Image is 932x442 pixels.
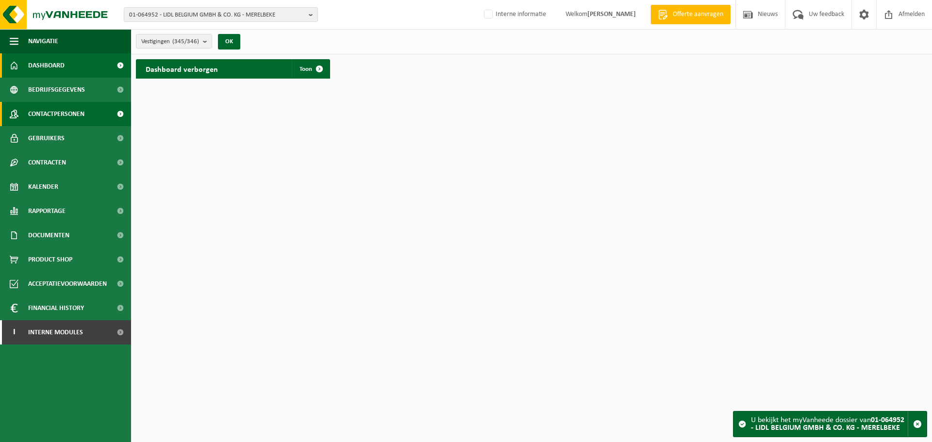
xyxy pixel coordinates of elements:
[28,272,107,296] span: Acceptatievoorwaarden
[136,34,212,49] button: Vestigingen(345/346)
[292,59,329,79] a: Toon
[300,66,312,72] span: Toon
[28,102,84,126] span: Contactpersonen
[670,10,726,19] span: Offerte aanvragen
[482,7,546,22] label: Interne informatie
[751,416,904,432] strong: 01-064952 - LIDL BELGIUM GMBH & CO. KG - MERELBEKE
[172,38,199,45] count: (345/346)
[28,247,72,272] span: Product Shop
[28,199,66,223] span: Rapportage
[28,78,85,102] span: Bedrijfsgegevens
[28,320,83,344] span: Interne modules
[129,8,305,22] span: 01-064952 - LIDL BELGIUM GMBH & CO. KG - MERELBEKE
[28,29,58,53] span: Navigatie
[28,126,65,150] span: Gebruikers
[28,53,65,78] span: Dashboard
[28,223,69,247] span: Documenten
[28,150,66,175] span: Contracten
[218,34,240,49] button: OK
[10,320,18,344] span: I
[141,34,199,49] span: Vestigingen
[587,11,636,18] strong: [PERSON_NAME]
[28,175,58,199] span: Kalender
[124,7,318,22] button: 01-064952 - LIDL BELGIUM GMBH & CO. KG - MERELBEKE
[650,5,731,24] a: Offerte aanvragen
[751,411,908,437] div: U bekijkt het myVanheede dossier van
[28,296,84,320] span: Financial History
[136,59,228,78] h2: Dashboard verborgen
